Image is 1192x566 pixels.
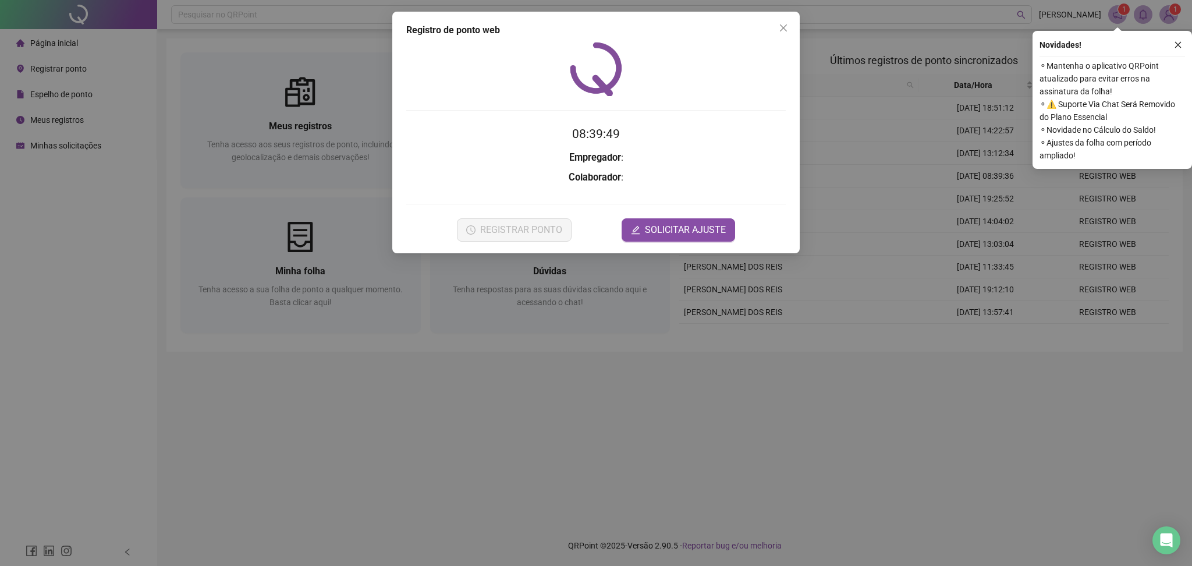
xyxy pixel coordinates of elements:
[457,218,572,242] button: REGISTRAR PONTO
[570,42,622,96] img: QRPoint
[406,23,786,37] div: Registro de ponto web
[1040,59,1185,98] span: ⚬ Mantenha o aplicativo QRPoint atualizado para evitar erros na assinatura da folha!
[569,172,621,183] strong: Colaborador
[1174,41,1182,49] span: close
[1040,98,1185,123] span: ⚬ ⚠️ Suporte Via Chat Será Removido do Plano Essencial
[569,152,621,163] strong: Empregador
[645,223,726,237] span: SOLICITAR AJUSTE
[1040,136,1185,162] span: ⚬ Ajustes da folha com período ampliado!
[406,150,786,165] h3: :
[774,19,793,37] button: Close
[631,225,640,235] span: edit
[779,23,788,33] span: close
[406,170,786,185] h3: :
[1040,38,1081,51] span: Novidades !
[1152,526,1180,554] div: Open Intercom Messenger
[572,127,620,141] time: 08:39:49
[622,218,735,242] button: editSOLICITAR AJUSTE
[1040,123,1185,136] span: ⚬ Novidade no Cálculo do Saldo!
